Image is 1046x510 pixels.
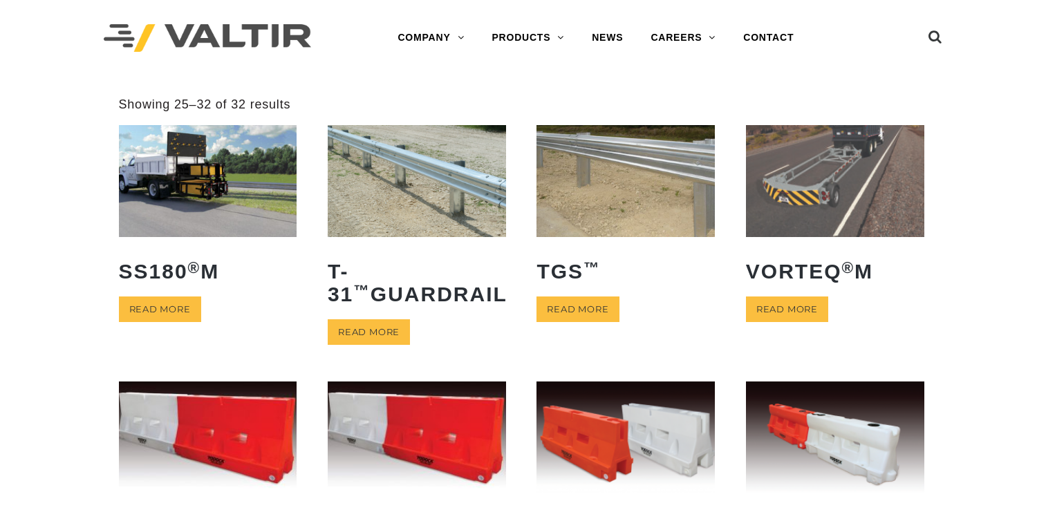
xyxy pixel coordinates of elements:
sup: ® [188,259,201,276]
h2: SS180 M [119,249,297,293]
sup: ™ [353,282,371,299]
a: Read more about “T-31™ Guardrail” [328,319,410,345]
a: NEWS [578,24,637,52]
img: Yodock 2001 Water Filled Barrier and Barricade [119,381,297,493]
a: Read more about “VORTEQ® M” [746,296,828,322]
h2: VORTEQ M [746,249,924,293]
a: Read more about “TGS™” [536,296,619,322]
a: CAREERS [637,24,729,52]
a: T-31™Guardrail [328,125,506,315]
a: TGS™ [536,125,715,292]
a: VORTEQ®M [746,125,924,292]
sup: ® [842,259,855,276]
sup: ™ [583,259,601,276]
h2: TGS [536,249,715,293]
a: COMPANY [384,24,478,52]
a: Read more about “SS180® M” [119,296,201,322]
img: Yodock 2001 Water Filled Barrier and Barricade [328,381,506,493]
h2: T-31 Guardrail [328,249,506,316]
img: Valtir [104,24,311,53]
a: SS180®M [119,125,297,292]
a: PRODUCTS [478,24,578,52]
a: CONTACT [729,24,807,52]
p: Showing 25–32 of 32 results [119,97,291,113]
